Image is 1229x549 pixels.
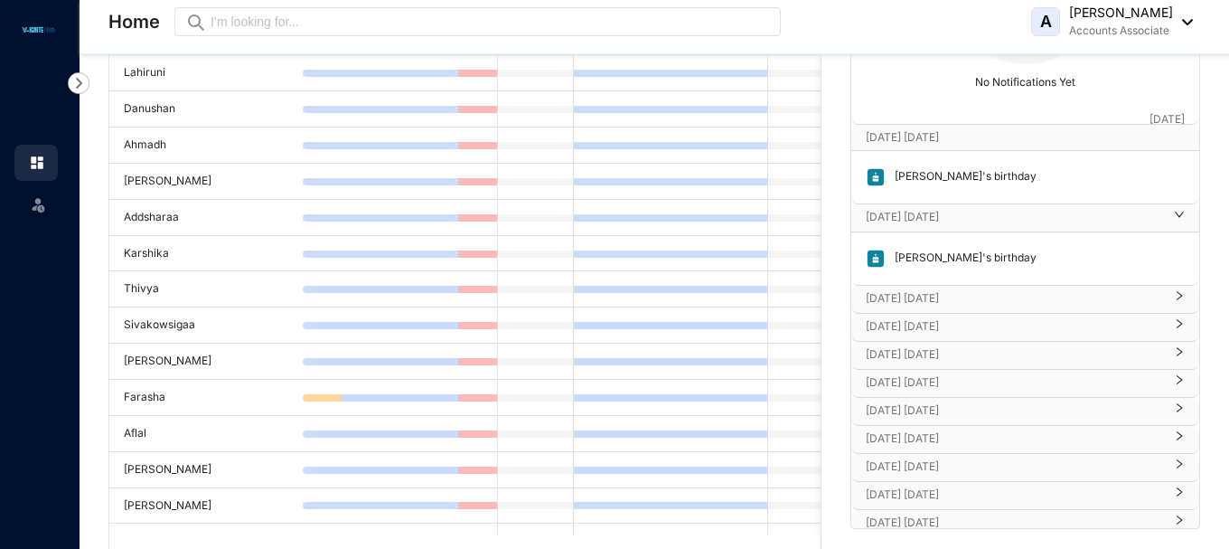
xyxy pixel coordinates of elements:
[866,167,886,187] img: birthday.63217d55a54455b51415ef6ca9a78895.svg
[851,426,1199,453] div: [DATE] [DATE]
[851,370,1199,397] div: [DATE] [DATE]
[866,458,1163,476] p: [DATE] [DATE]
[108,9,160,34] p: Home
[109,344,303,380] td: [PERSON_NAME]
[1069,22,1173,40] p: Accounts Associate
[866,402,1163,420] p: [DATE] [DATE]
[109,91,303,128] td: Danushan
[851,454,1199,481] div: [DATE] [DATE]
[1173,19,1193,25] img: dropdown-black.8e83cc76930a90b1a4fdb6d089b7bf3a.svg
[851,510,1199,537] div: [DATE] [DATE]
[851,204,1199,232] div: [DATE] [DATE]
[866,289,1163,308] p: [DATE] [DATE]
[109,452,303,488] td: [PERSON_NAME]
[1174,522,1185,525] span: right
[109,308,303,344] td: Sivakowsigaa
[866,486,1163,504] p: [DATE] [DATE]
[851,286,1199,313] div: [DATE] [DATE]
[109,164,303,200] td: [PERSON_NAME]
[866,128,1149,147] p: [DATE] [DATE]
[1174,494,1185,497] span: right
[1174,326,1185,329] span: right
[109,236,303,272] td: Karshika
[14,145,58,181] li: Home
[109,488,303,525] td: [PERSON_NAME]
[109,416,303,452] td: Aflal
[29,155,45,171] img: home.c6720e0a13eba0172344.svg
[1069,4,1173,22] p: [PERSON_NAME]
[851,398,1199,425] div: [DATE] [DATE]
[866,514,1163,532] p: [DATE] [DATE]
[1174,466,1185,469] span: right
[1174,354,1185,357] span: right
[851,482,1199,509] div: [DATE] [DATE]
[866,374,1163,392] p: [DATE] [DATE]
[851,125,1199,150] div: [DATE] [DATE][DATE]
[211,12,770,32] input: I’m looking for...
[109,380,303,416] td: Farasha
[1174,438,1185,441] span: right
[109,200,303,236] td: Addsharaa
[886,167,1037,187] p: [PERSON_NAME]'s birthday
[109,55,303,91] td: Lahiruni
[851,314,1199,341] div: [DATE] [DATE]
[866,249,886,269] img: birthday.63217d55a54455b51415ef6ca9a78895.svg
[857,68,1194,91] p: No Notifications Yet
[1174,410,1185,413] span: right
[886,249,1037,269] p: [PERSON_NAME]'s birthday
[866,208,1163,226] p: [DATE] [DATE]
[109,271,303,308] td: Thivya
[18,24,59,35] img: logo
[1040,14,1052,30] span: A
[1174,298,1185,301] span: right
[1149,110,1185,128] p: [DATE]
[866,317,1163,336] p: [DATE] [DATE]
[1174,216,1185,220] span: right
[866,430,1163,448] p: [DATE] [DATE]
[109,128,303,164] td: Ahmadh
[866,345,1163,364] p: [DATE] [DATE]
[29,195,47,213] img: leave-unselected.2934df6273408c3f84d9.svg
[851,342,1199,369] div: [DATE] [DATE]
[1174,382,1185,385] span: right
[68,72,89,94] img: nav-icon-right.af6afadce00d159da59955279c43614e.svg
